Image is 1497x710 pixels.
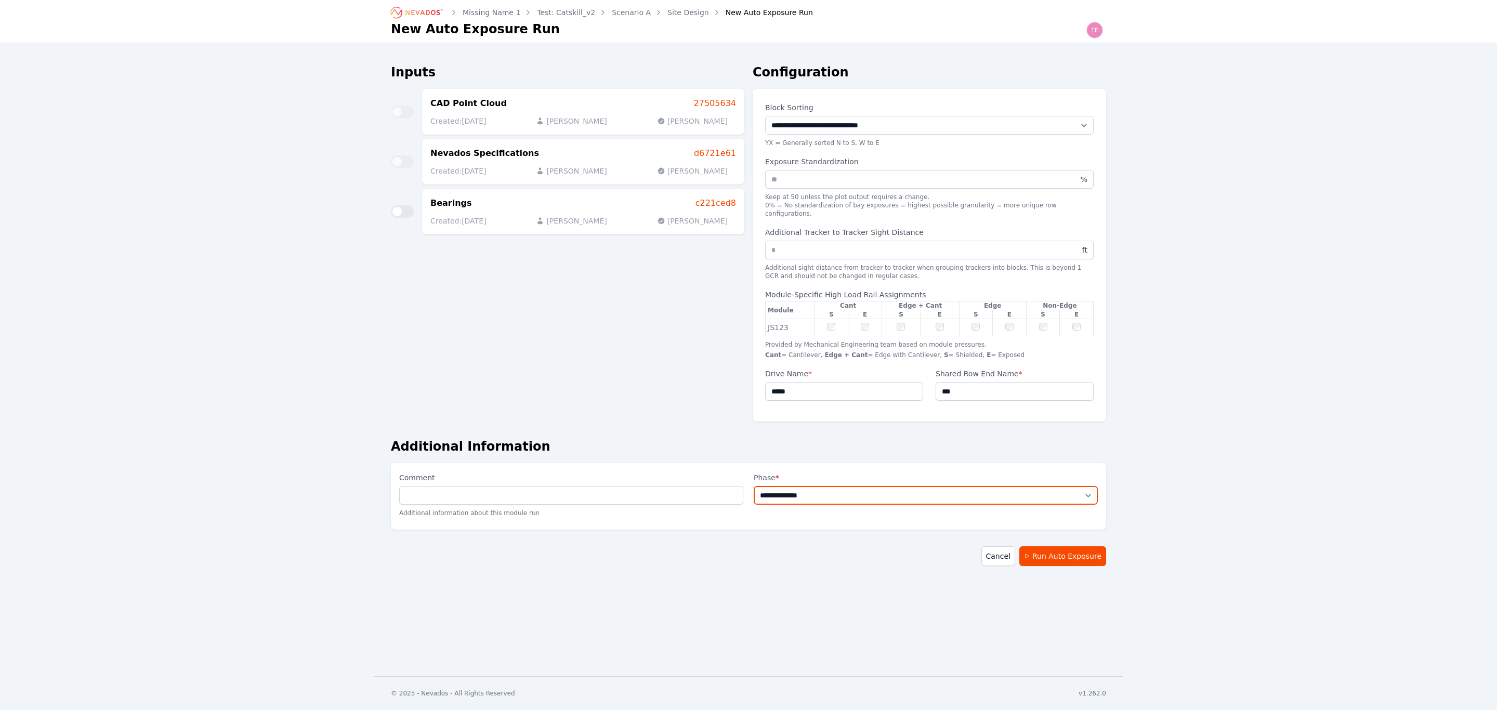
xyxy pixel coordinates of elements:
[430,147,539,160] h3: Nevados Specifications
[430,116,486,126] p: Created: [DATE]
[921,310,959,319] th: E
[765,351,1094,359] div: = Cantilever, = Edge with Cantilever, = Shielded, = Exposed
[391,689,515,698] div: © 2025 - Nevados - All Rights Reserved
[694,147,736,160] a: d6721e61
[766,301,815,319] th: Module
[694,97,736,110] a: 27505634
[1019,546,1106,566] button: Run Auto Exposure
[815,310,848,319] th: S
[1079,689,1106,698] div: v1.262.0
[765,101,1094,114] label: Block Sorting
[391,438,1106,455] h2: Additional Information
[463,7,520,18] a: Missing Name 1
[399,471,743,486] label: Comment
[754,471,1098,484] label: Phase
[765,288,1094,301] label: Module-Specific High Load Rail Assignments
[711,7,813,18] div: New Auto Exposure Run
[981,546,1015,566] a: Cancel
[667,7,709,18] a: Site Design
[765,264,1094,280] p: Additional sight distance from tracker to tracker when grouping trackers into blocks. This is bey...
[765,193,1094,218] p: Keep at 50 unless the plot output requires a change. 0% = No standardization of bay exposures = h...
[753,64,1106,81] h2: Configuration
[765,367,923,382] label: Drive Name
[822,351,868,359] span: Edge + Cant
[1026,310,1060,319] th: S
[959,310,993,319] th: S
[882,301,959,310] th: Edge + Cant
[765,226,1094,241] label: Additional Tracker to Tracker Sight Distance
[1060,310,1094,319] th: E
[1026,301,1093,310] th: Non-Edge
[765,155,1094,170] label: Exposure Standardization
[657,116,728,126] p: [PERSON_NAME]
[984,351,991,359] span: E
[815,301,882,310] th: Cant
[537,7,595,18] a: Test: Catskill_v2
[657,166,728,176] p: [PERSON_NAME]
[1086,22,1103,38] img: Ted Elliott
[765,340,1094,359] p: Provided by Mechanical Engineering team based on module pressures.
[657,216,728,226] p: [PERSON_NAME]
[765,139,1094,147] p: YX = Generally sorted N to S, W to E
[391,64,744,81] h2: Inputs
[959,301,1026,310] th: Edge
[391,4,813,21] nav: Breadcrumb
[430,166,486,176] p: Created: [DATE]
[430,216,486,226] p: Created: [DATE]
[536,166,607,176] p: [PERSON_NAME]
[942,351,949,359] span: S
[848,310,882,319] th: E
[536,116,607,126] p: [PERSON_NAME]
[882,310,920,319] th: S
[391,21,560,37] h1: New Auto Exposure Run
[536,216,607,226] p: [PERSON_NAME]
[765,351,781,359] span: Cant
[766,319,815,336] td: JS123
[399,505,743,521] p: Additional information about this module run
[430,197,472,209] h3: Bearings
[993,310,1027,319] th: E
[936,367,1094,382] label: Shared Row End Name
[430,97,507,110] h3: CAD Point Cloud
[695,197,736,209] a: c221ced8
[612,7,651,18] a: Scenario A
